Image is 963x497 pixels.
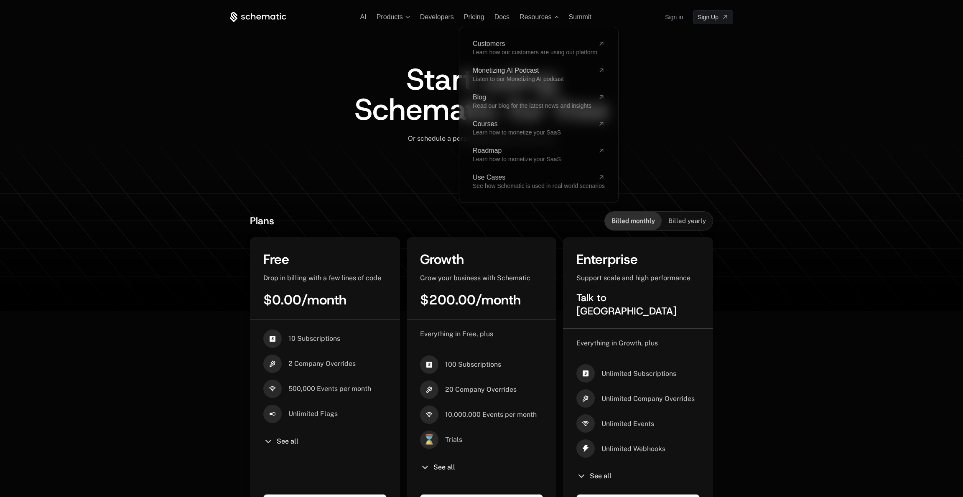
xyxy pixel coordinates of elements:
i: boolean-on [263,405,282,423]
i: chevron-down [263,436,273,446]
a: Sign in [665,10,683,24]
i: hammer [420,380,438,399]
a: Developers [420,13,454,20]
span: Support scale and high performance [576,274,690,282]
span: Blog [473,94,595,101]
span: Everything in Free, plus [420,330,493,338]
span: Unlimited Events [601,419,654,429]
span: Customers [473,41,595,47]
a: Monetizing AI PodcastListen to our Monetizing AI podcast [473,67,605,82]
i: hammer [576,389,595,408]
span: Start using Schematic for free [354,59,609,129]
a: Summit [569,13,591,20]
a: BlogRead our blog for the latest news and insights [473,94,605,109]
span: 20 Company Overrides [445,385,517,394]
a: AI [360,13,367,20]
span: Or schedule a personalized demo to learn more [408,134,555,142]
span: Grow your business with Schematic [420,274,530,282]
span: Unlimited Company Overrides [601,394,695,403]
span: Trials [445,435,462,444]
span: See all [433,464,455,471]
span: 10 Subscriptions [288,334,340,343]
a: Pricing [464,13,484,20]
span: Learn how our customers are using our platform [473,49,597,56]
i: thunder [576,439,595,458]
span: Everything in Growth, plus [576,339,658,347]
i: cashapp [263,330,282,348]
span: Billed monthly [611,217,655,225]
span: Learn how to monetize your SaaS [473,156,561,162]
span: Read our blog for the latest news and insights [473,102,591,109]
span: Free [263,251,289,268]
span: Talk to [GEOGRAPHIC_DATA] [576,291,677,318]
span: Enterprise [576,251,638,268]
span: Unlimited Webhooks [601,444,665,454]
span: Use Cases [473,174,595,181]
span: Resources [520,13,551,21]
a: CustomersLearn how our customers are using our platform [473,41,605,56]
span: See all [277,438,298,445]
span: Products [377,13,403,21]
span: Unlimited Subscriptions [601,369,676,378]
span: See how Schematic is used in real-world scenarios [473,183,605,189]
span: 500,000 Events per month [288,384,371,393]
span: Monetizing AI Podcast [473,67,595,74]
a: CoursesLearn how to monetize your SaaS [473,121,605,136]
span: 100 Subscriptions [445,360,501,369]
span: Listen to our Monetizing AI podcast [473,76,564,82]
span: 10,000,000 Events per month [445,410,537,419]
i: hammer [263,355,282,373]
span: ⌛ [420,431,438,449]
span: Plans [250,214,274,228]
a: Use CasesSee how Schematic is used in real-world scenarios [473,174,605,189]
i: cashapp [420,355,438,374]
span: $0.00 [263,291,301,309]
i: signal [576,414,595,433]
span: Courses [473,121,595,127]
i: signal [420,406,438,424]
i: chevron-down [420,462,430,472]
span: Roadmap [473,147,595,154]
span: $200.00 [420,291,476,309]
i: signal [263,380,282,398]
a: [object Object] [693,10,733,24]
a: RoadmapLearn how to monetize your SaaS [473,147,605,162]
span: Unlimited Flags [288,409,338,418]
span: Billed yearly [668,217,706,225]
span: See all [590,473,611,479]
a: Docs [494,13,510,20]
span: / month [476,291,521,309]
i: cashapp [576,364,595,383]
span: Growth [420,251,464,268]
span: 2 Company Overrides [288,359,356,368]
i: chevron-down [576,471,586,481]
span: Learn how to monetize your SaaS [473,129,561,136]
span: Sign Up [698,13,718,21]
span: Drop in billing with a few lines of code [263,274,381,282]
span: / month [301,291,346,309]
